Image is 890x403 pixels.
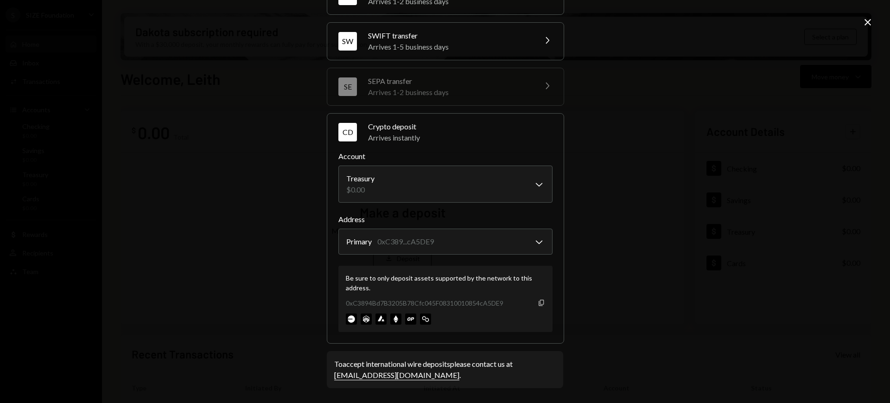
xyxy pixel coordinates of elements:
div: CD [338,123,357,141]
div: Be sure to only deposit assets supported by the network to this address. [346,273,545,293]
div: Arrives 1-2 business days [368,87,530,98]
button: Address [338,229,553,255]
div: SE [338,77,357,96]
img: base-mainnet [346,313,357,325]
div: 0xC389...cA5DE9 [377,236,434,247]
button: CDCrypto depositArrives instantly [327,114,564,151]
div: 0xC3894Bd7B3205B78Cfc045F08310010854cA5DE9 [346,298,503,308]
button: SESEPA transferArrives 1-2 business days [327,68,564,105]
div: Crypto deposit [368,121,553,132]
label: Address [338,214,553,225]
div: To accept international wire deposits please contact us at . [334,358,556,381]
div: Arrives 1-5 business days [368,41,530,52]
img: polygon-mainnet [420,313,431,325]
div: CDCrypto depositArrives instantly [338,151,553,332]
a: [EMAIL_ADDRESS][DOMAIN_NAME] [334,371,459,380]
label: Account [338,151,553,162]
div: SEPA transfer [368,76,530,87]
button: Account [338,166,553,203]
img: avalanche-mainnet [375,313,387,325]
div: SW [338,32,357,51]
div: SWIFT transfer [368,30,530,41]
button: SWSWIFT transferArrives 1-5 business days [327,23,564,60]
img: ethereum-mainnet [390,313,401,325]
div: Arrives instantly [368,132,553,143]
img: optimism-mainnet [405,313,416,325]
img: arbitrum-mainnet [361,313,372,325]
